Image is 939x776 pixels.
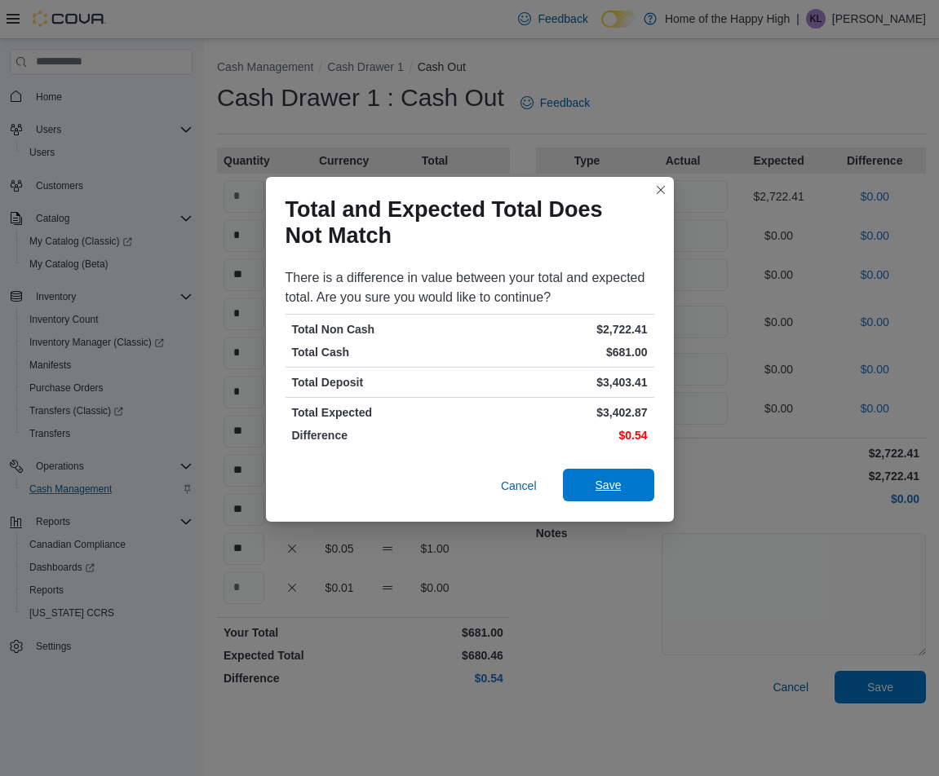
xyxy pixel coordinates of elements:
p: Total Cash [292,344,467,360]
span: Cancel [501,478,537,494]
h1: Total and Expected Total Does Not Match [286,196,641,249]
p: $3,402.87 [473,404,648,421]
span: Save [596,477,622,493]
button: Closes this modal window [651,180,671,200]
button: Save [563,469,654,501]
p: Total Non Cash [292,321,467,337]
p: $2,722.41 [473,321,648,337]
p: Total Deposit [292,374,467,390]
p: Total Expected [292,404,467,421]
button: Cancel [494,470,543,502]
p: $681.00 [473,344,648,360]
p: $0.54 [473,427,648,443]
p: Difference [292,427,467,443]
div: There is a difference in value between your total and expected total. Are you sure you would like... [286,268,654,307]
p: $3,403.41 [473,374,648,390]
